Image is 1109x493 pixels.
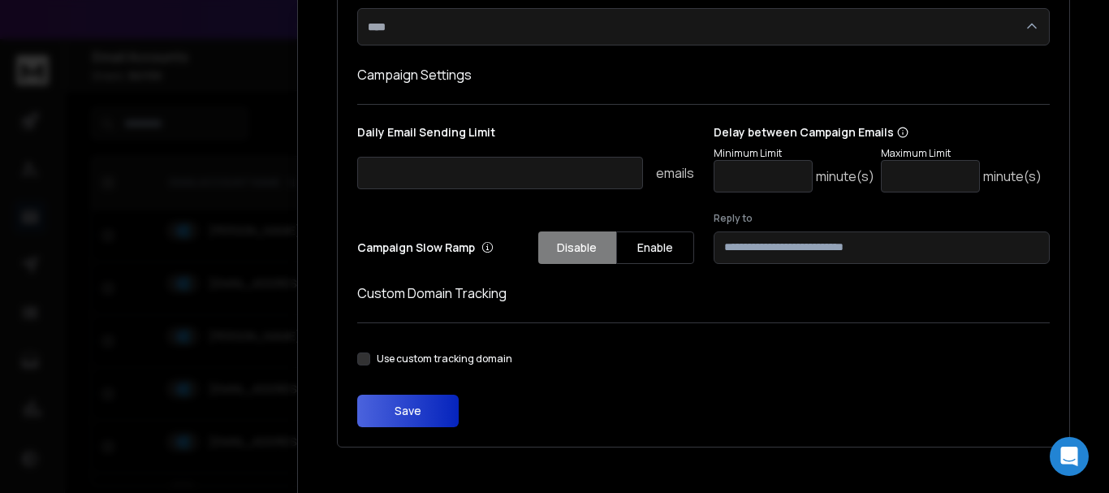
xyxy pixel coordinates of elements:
[616,231,694,264] button: Enable
[983,166,1042,186] p: minute(s)
[816,166,874,186] p: minute(s)
[714,124,1042,141] p: Delay between Campaign Emails
[357,240,494,256] p: Campaign Slow Ramp
[357,124,694,147] p: Daily Email Sending Limit
[357,65,1050,84] h1: Campaign Settings
[714,147,874,160] p: Minimum Limit
[357,283,1050,303] h1: Custom Domain Tracking
[1050,437,1089,476] div: Open Intercom Messenger
[357,395,459,427] button: Save
[881,147,1042,160] p: Maximum Limit
[714,212,1051,225] label: Reply to
[538,231,616,264] button: Disable
[377,352,512,365] label: Use custom tracking domain
[656,163,694,183] p: emails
